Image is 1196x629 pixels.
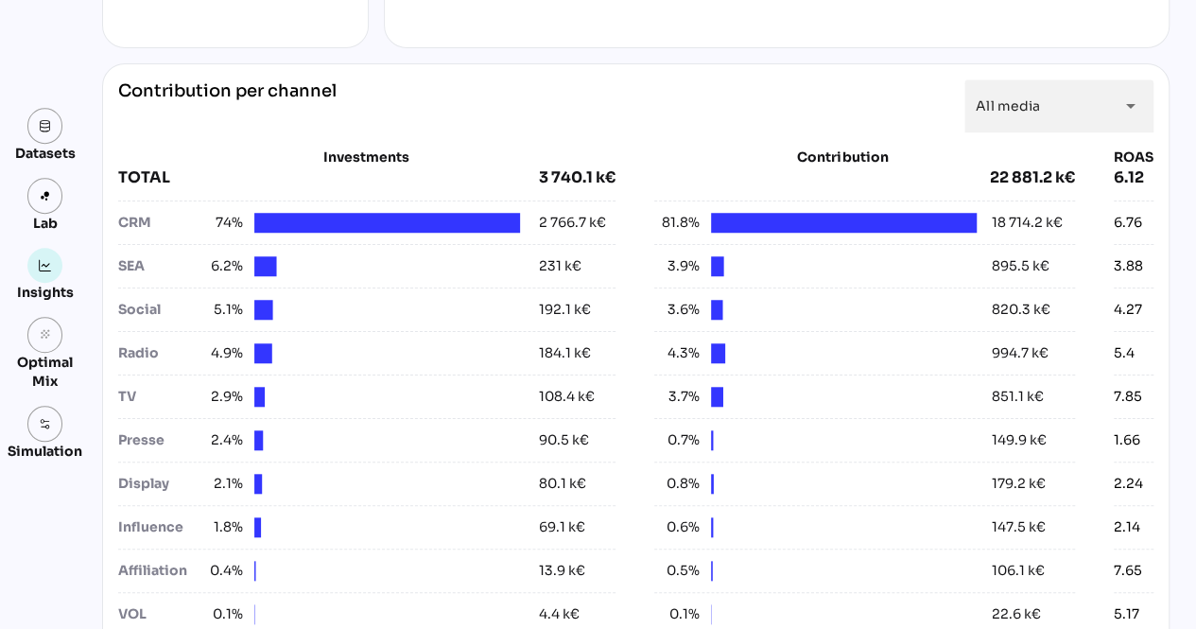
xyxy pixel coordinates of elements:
div: 106.1 k€ [992,561,1045,581]
div: Presse [118,430,198,450]
div: 18 714.2 k€ [992,213,1063,233]
div: 90.5 k€ [539,430,589,450]
div: 5.4 [1114,343,1135,363]
div: 3 740.1 k€ [539,166,615,189]
img: graph.svg [39,259,52,272]
span: 0.5% [654,561,700,581]
span: 3.7% [654,387,700,407]
div: 147.5 k€ [992,517,1046,537]
div: SEA [118,256,198,276]
div: 851.1 k€ [992,387,1044,407]
div: 994.7 k€ [992,343,1049,363]
div: Datasets [15,144,76,163]
div: Contribution per channel [118,79,337,132]
div: 2.24 [1114,474,1143,494]
div: 13.9 k€ [539,561,585,581]
div: Display [118,474,198,494]
div: 231 k€ [539,256,581,276]
div: VOL [118,604,198,624]
span: 2.4% [198,430,243,450]
div: 22.6 k€ [992,604,1041,624]
div: 4.27 [1114,300,1142,320]
span: 81.8% [654,213,700,233]
div: 895.5 k€ [992,256,1049,276]
span: All media [976,97,1040,114]
img: data.svg [39,119,52,132]
div: 2.14 [1114,517,1140,537]
span: 0.8% [654,474,700,494]
span: 0.7% [654,430,700,450]
div: 22 881.2 k€ [990,166,1075,189]
span: 74% [198,213,243,233]
span: 6.2% [198,256,243,276]
span: 0.4% [198,561,243,581]
div: 184.1 k€ [539,343,591,363]
div: Simulation [8,442,82,461]
span: 3.9% [654,256,700,276]
div: 69.1 k€ [539,517,585,537]
span: 1.8% [198,517,243,537]
div: TV [118,387,198,407]
span: 3.6% [654,300,700,320]
div: 7.65 [1114,561,1142,581]
div: 5.17 [1114,604,1139,624]
img: lab.svg [39,189,52,202]
span: 0.6% [654,517,700,537]
div: Optimal Mix [8,353,82,391]
div: 2 766.7 k€ [539,213,606,233]
div: 149.9 k€ [992,430,1047,450]
div: TOTAL [118,166,539,189]
div: Influence [118,517,198,537]
div: 820.3 k€ [992,300,1050,320]
span: 4.9% [198,343,243,363]
div: Affiliation [118,561,198,581]
div: 179.2 k€ [992,474,1046,494]
img: settings.svg [39,417,52,430]
div: 4.4 k€ [539,604,580,624]
div: Lab [25,214,66,233]
div: Social [118,300,198,320]
div: 80.1 k€ [539,474,586,494]
div: 1.66 [1114,430,1140,450]
span: 4.3% [654,343,700,363]
div: 7.85 [1114,387,1142,407]
span: 5.1% [198,300,243,320]
div: CRM [118,213,198,233]
div: 6.76 [1114,213,1142,233]
div: 192.1 k€ [539,300,591,320]
i: arrow_drop_down [1119,95,1142,117]
span: 2.1% [198,474,243,494]
div: 3.88 [1114,256,1143,276]
div: Radio [118,343,198,363]
div: 108.4 k€ [539,387,595,407]
span: 0.1% [198,604,243,624]
div: Investments [118,148,615,166]
span: 2.9% [198,387,243,407]
div: Contribution [702,148,984,166]
div: Insights [17,283,74,302]
div: 6.12 [1114,166,1153,189]
i: grain [39,328,52,341]
div: ROAS [1114,148,1153,166]
span: 0.1% [654,604,700,624]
